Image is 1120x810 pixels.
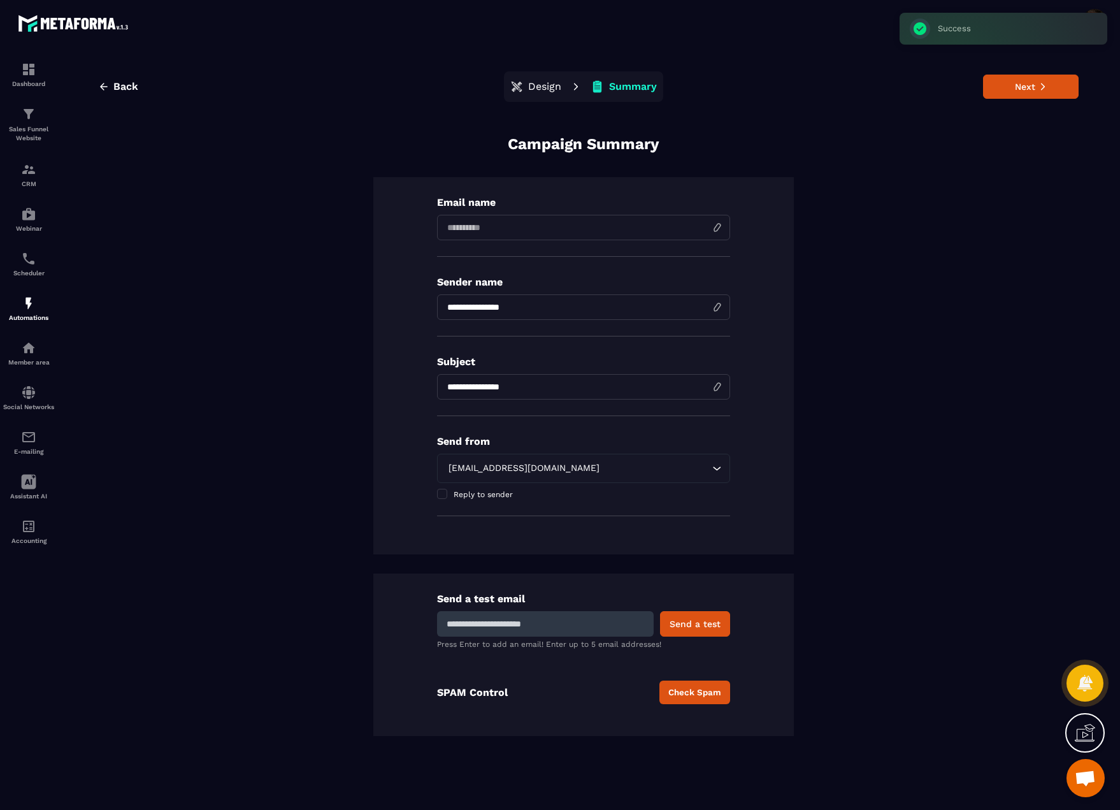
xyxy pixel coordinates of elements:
[437,196,730,208] p: Email name
[3,509,54,554] a: accountantaccountantAccounting
[3,331,54,375] a: automationsautomationsMember area
[3,152,54,197] a: formationformationCRM
[3,97,54,152] a: formationformationSales Funnel Website
[3,537,54,544] p: Accounting
[3,125,54,143] p: Sales Funnel Website
[3,80,54,87] p: Dashboard
[528,80,561,93] p: Design
[437,435,730,447] p: Send from
[437,454,730,483] div: Search for option
[3,493,54,500] p: Assistant AI
[437,686,508,698] p: SPAM Control
[602,461,709,475] input: Search for option
[3,314,54,321] p: Automations
[454,490,513,499] span: Reply to sender
[3,286,54,331] a: automationsautomationsAutomations
[437,276,730,288] p: Sender name
[21,62,36,77] img: formation
[437,640,730,649] p: Press Enter to add an email! Enter up to 5 email addresses!
[659,681,730,704] button: Check Spam
[89,75,148,98] button: Back
[437,356,730,368] p: Subject
[113,80,138,93] span: Back
[3,52,54,97] a: formationformationDashboard
[3,180,54,187] p: CRM
[3,403,54,410] p: Social Networks
[3,242,54,286] a: schedulerschedulerScheduler
[21,385,36,400] img: social-network
[21,106,36,122] img: formation
[609,80,657,93] p: Summary
[3,375,54,420] a: social-networksocial-networkSocial Networks
[21,206,36,222] img: automations
[3,465,54,509] a: Assistant AI
[508,134,659,155] p: Campaign Summary
[660,611,730,637] button: Send a test
[1066,759,1105,797] div: Open chat
[983,75,1079,99] button: Next
[445,461,602,475] span: [EMAIL_ADDRESS][DOMAIN_NAME]
[21,519,36,534] img: accountant
[437,593,730,605] p: Send a test email
[3,420,54,465] a: emailemailE-mailing
[3,197,54,242] a: automationsautomationsWebinar
[21,162,36,177] img: formation
[21,340,36,356] img: automations
[587,74,661,99] button: Summary
[3,270,54,277] p: Scheduler
[21,430,36,445] img: email
[3,225,54,232] p: Webinar
[3,448,54,455] p: E-mailing
[506,74,565,99] button: Design
[3,359,54,366] p: Member area
[21,251,36,266] img: scheduler
[21,296,36,311] img: automations
[18,11,133,35] img: logo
